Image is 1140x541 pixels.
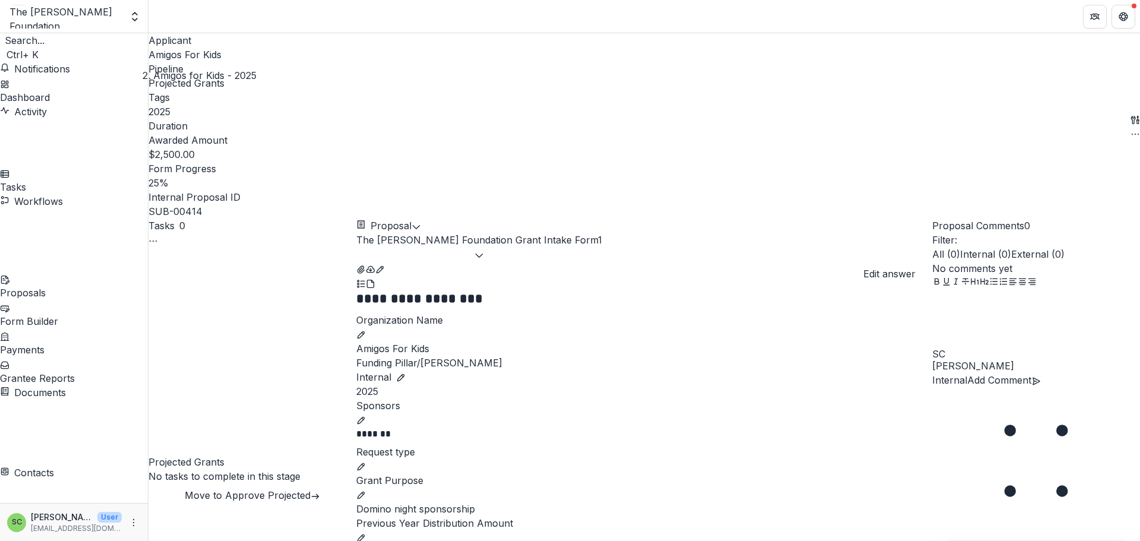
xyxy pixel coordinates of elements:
[356,341,932,356] p: Amigos For Kids
[1024,220,1030,232] span: 0
[148,204,202,219] p: SUB-00414
[942,276,951,290] button: Underline
[148,219,175,233] h3: Tasks
[148,90,240,105] p: Tags
[960,248,1011,260] span: Internal ( 0 )
[980,276,989,290] button: Heading 2
[1011,248,1065,260] span: External ( 0 )
[148,133,240,147] p: Awarded Amount
[1111,5,1135,29] button: Get Help
[356,516,932,530] p: Previous Year Distribution Amount
[148,488,356,502] button: Move to Approve Projected
[967,373,1041,387] button: Add Comment
[356,276,366,290] button: Plaintext view
[148,76,224,90] p: Projected Grants
[148,176,169,190] p: 25 %
[1008,276,1018,290] button: Align Left
[375,261,385,276] button: Edit as form
[356,234,598,246] span: The [PERSON_NAME] Foundation Grant Intake Form
[598,234,602,246] span: 1
[356,313,932,327] p: Organization Name
[14,387,66,398] span: Documents
[356,473,932,488] p: Grant Purpose
[932,359,1140,373] p: [PERSON_NAME]
[14,195,63,207] span: Workflows
[863,267,916,281] div: Edit answer
[148,147,195,162] p: $2,500.00
[932,233,1140,247] p: Filter:
[153,68,256,83] div: Amigos for Kids - 2025
[356,356,932,370] p: Funding Pillar/[PERSON_NAME]
[356,488,366,502] button: edit
[356,445,932,459] p: Request type
[148,469,356,483] h5: No tasks to complete in this stage
[396,370,406,384] button: edit
[356,233,602,261] button: The [PERSON_NAME] Foundation Grant Intake Form1
[14,63,70,75] span: Notifications
[14,106,47,118] span: Activity
[126,515,141,530] button: More
[356,370,391,384] span: Internal
[126,5,143,29] button: Open entity switcher
[366,276,375,290] button: PDF view
[148,106,170,118] span: 2025
[148,33,240,48] p: Applicant
[932,276,942,290] button: Bold
[356,219,421,233] button: Proposal
[951,276,961,290] button: Italicize
[356,413,366,427] button: edit
[5,34,45,46] span: Search...
[932,349,1140,359] div: Sonia Cavalli
[370,220,411,232] span: Proposal
[14,467,54,479] span: Contacts
[148,119,240,133] p: Duration
[356,459,366,473] button: edit
[932,373,967,387] button: Internal
[12,518,22,526] div: Sonia Cavalli
[97,512,122,523] p: User
[1083,5,1107,29] button: Partners
[989,276,999,290] button: Bullet List
[1018,276,1027,290] button: Align Center
[932,219,1030,233] button: Proposal Comments
[356,327,366,341] button: edit
[148,455,356,469] h4: Projected Grants
[356,261,366,276] button: View Attached Files
[148,190,240,204] p: Internal Proposal ID
[31,523,122,534] p: [EMAIL_ADDRESS][DOMAIN_NAME]
[356,398,932,413] p: Sponsors
[356,502,932,516] p: Domino night sponsorship
[148,233,158,247] button: Toggle View Cancelled Tasks
[961,276,970,290] button: Strike
[1027,276,1037,290] button: Align Right
[932,248,960,260] span: All ( 0 )
[932,261,1140,276] p: No comments yet
[356,384,932,398] p: 2025
[999,276,1008,290] button: Ordered List
[970,276,980,290] button: Heading 1
[148,62,240,76] p: Pipeline
[148,49,221,61] a: Amigos For Kids
[9,5,122,33] div: The [PERSON_NAME] Foundation
[179,220,185,232] span: 0
[148,162,240,176] p: Form Progress
[31,511,93,523] p: [PERSON_NAME]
